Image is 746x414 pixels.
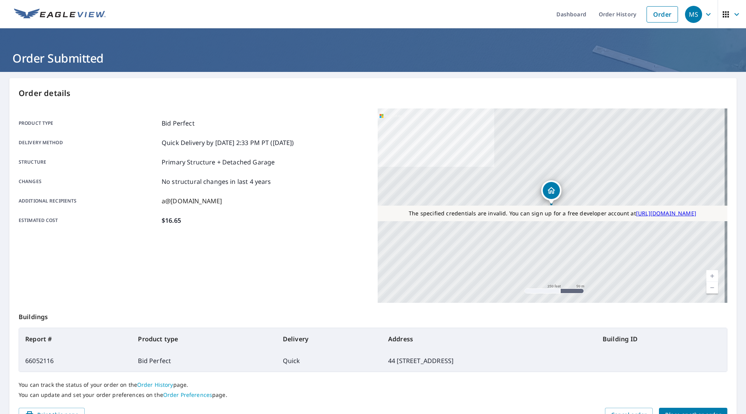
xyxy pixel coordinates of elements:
[277,328,382,350] th: Delivery
[706,270,718,282] a: Current Level 17, Zoom In
[137,381,173,388] a: Order History
[14,9,106,20] img: EV Logo
[685,6,702,23] div: MS
[162,196,222,206] p: a@[DOMAIN_NAME]
[706,282,718,293] a: Current Level 17, Zoom Out
[19,391,727,398] p: You can update and set your order preferences on the page.
[162,119,195,128] p: Bid Perfect
[19,87,727,99] p: Order details
[382,350,596,372] td: 44 [STREET_ADDRESS]
[132,350,276,372] td: Bid Perfect
[132,328,276,350] th: Product type
[19,381,727,388] p: You can track the status of your order on the page.
[163,391,212,398] a: Order Preferences
[647,6,678,23] a: Order
[19,328,132,350] th: Report #
[636,210,696,217] a: [URL][DOMAIN_NAME]
[382,328,596,350] th: Address
[541,180,561,204] div: Dropped pin, building 1, Residential property, 44 22 3/4 St Chetek, WI 54728
[19,119,159,128] p: Product type
[19,157,159,167] p: Structure
[19,177,159,186] p: Changes
[378,206,727,221] div: The specified credentials are invalid. You can sign up for a free developer account at
[596,328,727,350] th: Building ID
[19,350,132,372] td: 66052116
[162,138,294,147] p: Quick Delivery by [DATE] 2:33 PM PT ([DATE])
[9,50,737,66] h1: Order Submitted
[378,206,727,221] div: The specified credentials are invalid. You can sign up for a free developer account at http://www...
[162,157,275,167] p: Primary Structure + Detached Garage
[162,177,271,186] p: No structural changes in last 4 years
[162,216,181,225] p: $16.65
[19,303,727,328] p: Buildings
[277,350,382,372] td: Quick
[19,138,159,147] p: Delivery method
[19,216,159,225] p: Estimated cost
[19,196,159,206] p: Additional recipients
